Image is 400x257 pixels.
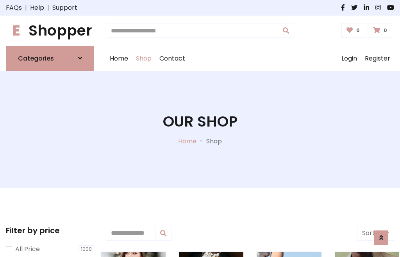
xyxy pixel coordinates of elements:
[341,23,367,38] a: 0
[337,46,361,71] a: Login
[6,22,94,39] h1: Shopper
[178,137,196,146] a: Home
[6,3,22,12] a: FAQs
[6,20,27,41] span: E
[44,3,52,12] span: |
[15,245,40,254] label: All Price
[155,46,189,71] a: Contact
[354,27,362,34] span: 0
[30,3,44,12] a: Help
[357,226,394,241] button: Sort by
[382,27,389,34] span: 0
[196,137,206,146] p: -
[163,113,237,130] h1: Our Shop
[106,46,132,71] a: Home
[18,55,54,62] h6: Categories
[6,22,94,39] a: EShopper
[368,23,394,38] a: 0
[52,3,77,12] a: Support
[132,46,155,71] a: Shop
[6,46,94,71] a: Categories
[361,46,394,71] a: Register
[22,3,30,12] span: |
[6,226,94,235] h5: Filter by price
[206,137,222,146] p: Shop
[79,245,94,253] span: 1000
